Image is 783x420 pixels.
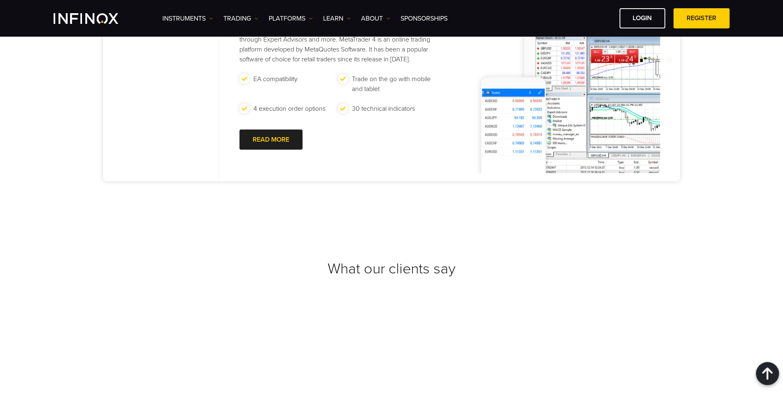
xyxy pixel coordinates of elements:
[103,260,680,278] h2: What our clients say
[239,130,302,150] a: READ MORE
[269,14,313,23] a: PLATFORMS
[239,15,436,64] p: Trade a range of assets on the MT4 trading platform. Access extensive charting options, technical...
[361,14,390,23] a: ABOUT
[54,13,138,24] a: INFINOX Logo
[673,8,729,28] a: REGISTER
[323,14,351,23] a: Learn
[619,8,665,28] a: LOGIN
[223,14,258,23] a: TRADING
[352,74,432,94] p: Trade on the go with mobile and tablet
[253,104,326,114] p: 4 execution order options
[401,14,448,23] a: SPONSORSHIPS
[352,104,415,114] p: 30 technical indicators
[253,74,298,84] p: EA compatibility
[162,14,213,23] a: Instruments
